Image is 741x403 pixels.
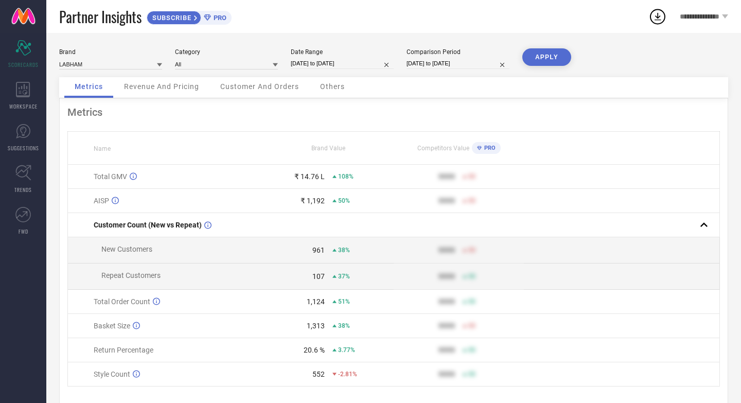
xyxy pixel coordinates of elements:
span: 50% [338,197,350,204]
span: 51% [338,298,350,305]
span: Total Order Count [94,297,150,306]
span: SCORECARDS [8,61,39,68]
div: 9999 [438,322,455,330]
div: Category [175,48,278,56]
input: Select comparison period [407,58,509,69]
div: 552 [312,370,325,378]
span: 50 [468,247,475,254]
button: APPLY [522,48,571,66]
div: Brand [59,48,162,56]
span: Partner Insights [59,6,142,27]
div: 20.6 % [304,346,325,354]
span: 50 [468,298,475,305]
span: Revenue And Pricing [124,82,199,91]
span: Repeat Customers [101,271,161,279]
span: Customer Count (New vs Repeat) [94,221,202,229]
div: 9999 [438,246,455,254]
div: 9999 [438,346,455,354]
div: Metrics [67,106,720,118]
span: Total GMV [94,172,127,181]
span: AISP [94,197,109,205]
span: 108% [338,173,354,180]
span: 50 [468,173,475,180]
span: 50 [468,371,475,378]
span: Others [320,82,345,91]
div: Date Range [291,48,394,56]
span: PRO [211,14,226,22]
div: 9999 [438,272,455,281]
div: 1,313 [307,322,325,330]
span: Brand Value [311,145,345,152]
span: Metrics [75,82,103,91]
span: WORKSPACE [9,102,38,110]
span: FWD [19,227,28,235]
div: 961 [312,246,325,254]
span: 38% [338,247,350,254]
span: Return Percentage [94,346,153,354]
span: 50 [468,273,475,280]
div: 1,124 [307,297,325,306]
div: Open download list [648,7,667,26]
span: 3.77% [338,346,355,354]
span: Customer And Orders [220,82,299,91]
div: 107 [312,272,325,281]
span: Basket Size [94,322,130,330]
div: 9999 [438,197,455,205]
div: ₹ 1,192 [301,197,325,205]
span: 50 [468,346,475,354]
span: 50 [468,322,475,329]
div: ₹ 14.76 L [294,172,325,181]
div: 9999 [438,172,455,181]
span: -2.81% [338,371,357,378]
span: PRO [482,145,496,151]
div: 9999 [438,370,455,378]
span: New Customers [101,245,152,253]
input: Select date range [291,58,394,69]
span: Name [94,145,111,152]
span: 38% [338,322,350,329]
div: Comparison Period [407,48,509,56]
div: 9999 [438,297,455,306]
span: TRENDS [14,186,32,194]
a: SUBSCRIBEPRO [147,8,232,25]
span: Style Count [94,370,130,378]
span: Competitors Value [417,145,469,152]
span: 37% [338,273,350,280]
span: 50 [468,197,475,204]
span: SUBSCRIBE [147,14,194,22]
span: SUGGESTIONS [8,144,39,152]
